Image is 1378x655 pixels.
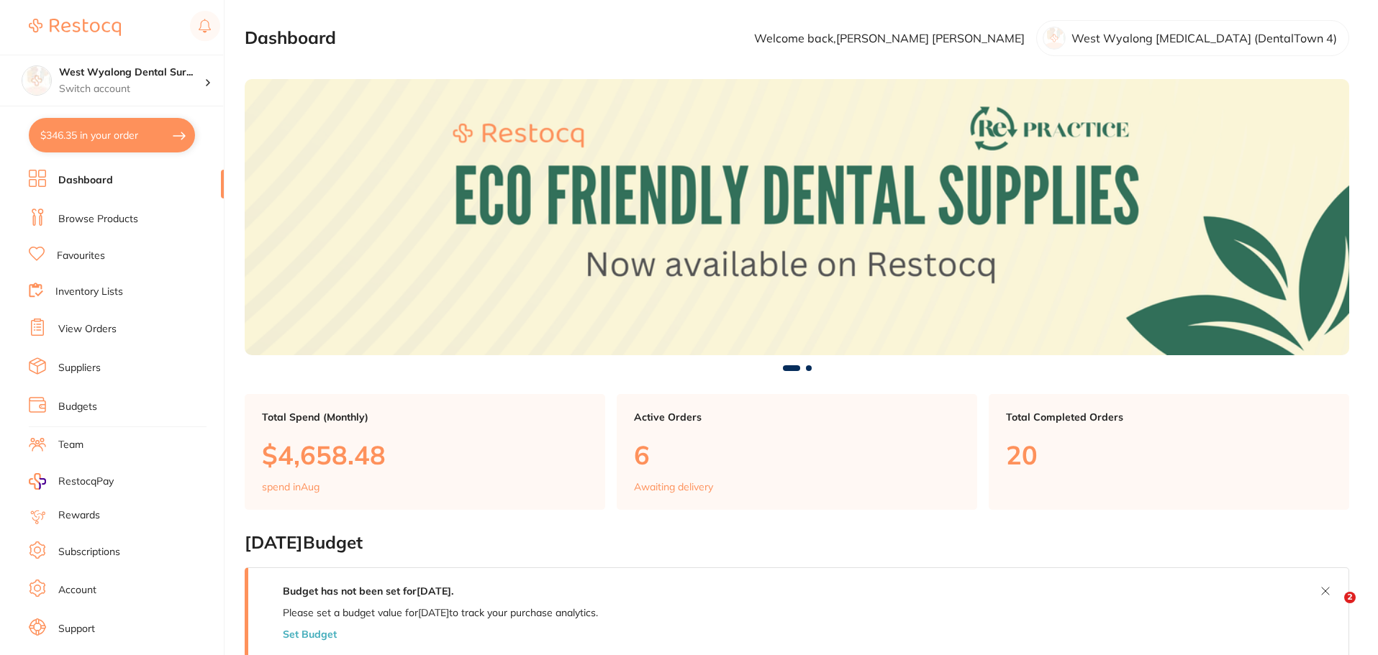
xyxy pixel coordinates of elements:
a: Browse Products [58,212,138,226]
a: Account [58,583,96,597]
a: Total Completed Orders20 [989,394,1349,510]
p: 6 [634,440,960,470]
a: Budgets [58,400,97,414]
a: Total Spend (Monthly)$4,658.48spend inAug [245,394,605,510]
p: Welcome back, [PERSON_NAME] [PERSON_NAME] [754,32,1025,45]
img: Restocq Logo [29,19,121,36]
p: 20 [1006,440,1332,470]
h4: West Wyalong Dental Surgery (DentalTown 4) [59,65,204,80]
p: West Wyalong [MEDICAL_DATA] (DentalTown 4) [1071,32,1337,45]
h2: Dashboard [245,28,336,48]
a: Suppliers [58,361,101,375]
a: Rewards [58,508,100,523]
a: Restocq Logo [29,11,121,44]
p: Total Spend (Monthly) [262,411,588,423]
a: Dashboard [58,173,113,188]
iframe: Intercom live chat [1315,592,1349,626]
img: Dashboard [245,79,1349,355]
span: 2 [1344,592,1356,603]
img: RestocqPay [29,473,46,490]
p: spend in Aug [262,481,319,493]
a: RestocqPay [29,473,114,490]
a: Favourites [57,249,105,263]
a: Subscriptions [58,545,120,559]
h2: [DATE] Budget [245,533,1349,553]
p: Switch account [59,82,204,96]
a: Team [58,438,83,452]
p: Total Completed Orders [1006,411,1332,423]
a: View Orders [58,322,117,336]
button: $346.35 in your order [29,118,195,152]
p: Awaiting delivery [634,481,713,493]
p: Please set a budget value for [DATE] to track your purchase analytics. [283,607,598,618]
span: RestocqPay [58,475,114,489]
button: Set Budget [283,628,337,640]
p: $4,658.48 [262,440,588,470]
a: Inventory Lists [55,285,123,299]
img: West Wyalong Dental Surgery (DentalTown 4) [22,66,51,95]
p: Active Orders [634,411,960,423]
strong: Budget has not been set for [DATE] . [283,585,453,597]
a: Support [58,622,95,636]
a: Active Orders6Awaiting delivery [617,394,977,510]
